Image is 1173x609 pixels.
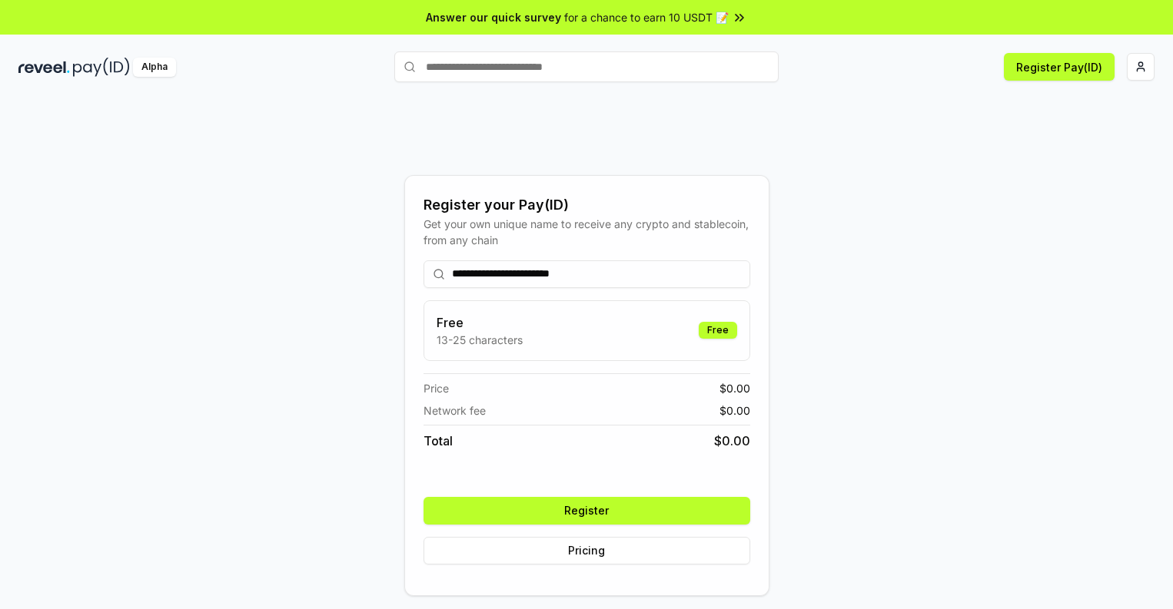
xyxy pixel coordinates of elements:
[424,194,750,216] div: Register your Pay(ID)
[437,332,523,348] p: 13-25 characters
[564,9,729,25] span: for a chance to earn 10 USDT 📝
[424,402,486,419] span: Network fee
[437,313,523,332] h3: Free
[18,58,70,77] img: reveel_dark
[1004,53,1115,81] button: Register Pay(ID)
[73,58,130,77] img: pay_id
[426,9,561,25] span: Answer our quick survey
[424,537,750,564] button: Pricing
[719,380,750,396] span: $ 0.00
[699,322,737,339] div: Free
[424,497,750,525] button: Register
[133,58,176,77] div: Alpha
[719,402,750,419] span: $ 0.00
[424,432,453,450] span: Total
[424,216,750,248] div: Get your own unique name to receive any crypto and stablecoin, from any chain
[714,432,750,450] span: $ 0.00
[424,380,449,396] span: Price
